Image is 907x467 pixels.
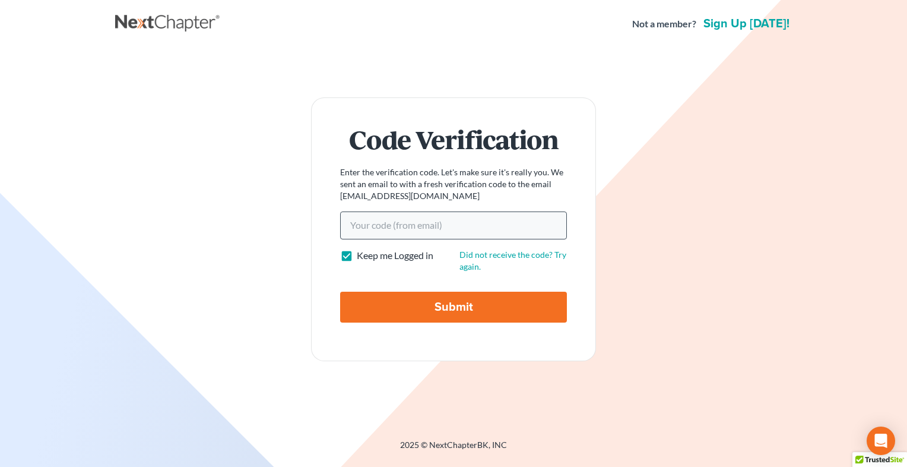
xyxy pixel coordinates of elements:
[115,439,792,460] div: 2025 © NextChapterBK, INC
[340,127,567,152] h1: Code Verification
[340,212,567,239] input: Your code (from email)
[357,249,433,263] label: Keep me Logged in
[340,166,567,202] p: Enter the verification code. Let's make sure it's really you. We sent an email to with a fresh ve...
[701,18,792,30] a: Sign up [DATE]!
[867,427,895,455] div: Open Intercom Messenger
[340,292,567,323] input: Submit
[459,250,566,272] a: Did not receive the code? Try again.
[632,17,696,31] strong: Not a member?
